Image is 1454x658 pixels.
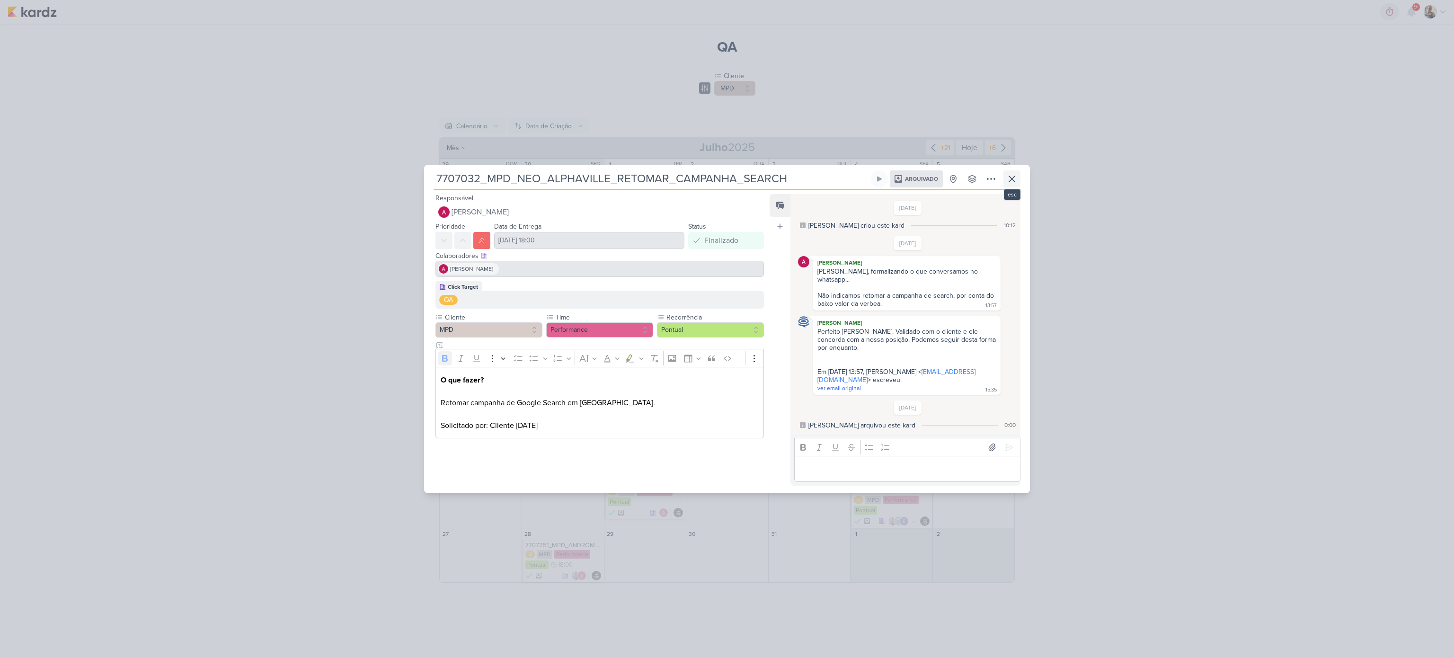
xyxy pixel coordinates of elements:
span: Arquivado [905,176,938,182]
div: [PERSON_NAME] arquivou este kard [808,420,915,430]
div: 15:35 [985,386,997,394]
label: Data de Entrega [494,222,541,231]
div: Click Target [448,283,478,291]
div: Editor toolbar [435,349,764,367]
img: Alessandra Gomes [439,264,448,274]
div: [PERSON_NAME], formalizando o que conversamos no whatsapp... Não indicamos retomar a campanha de ... [817,267,996,308]
strong: O que fazer? [441,375,484,385]
div: Colaboradores [435,251,764,261]
input: Select a date [494,232,684,249]
label: Prioridade [435,222,465,231]
a: [EMAIL_ADDRESS][DOMAIN_NAME] [817,368,975,384]
label: Recorrência [665,312,764,322]
button: MPD [435,322,542,338]
div: 10:12 [1004,221,1016,230]
button: FInalizado [688,232,764,249]
div: Arquivado [890,170,943,187]
input: Kard Sem Título [434,170,869,187]
span: ver email original [817,385,861,391]
div: Ligar relógio [876,175,883,183]
div: [PERSON_NAME] criou este kard [808,221,904,231]
label: Responsável [435,194,473,202]
div: 0:00 [1004,421,1016,429]
div: esc [1004,189,1020,200]
div: [PERSON_NAME] [815,258,999,267]
div: 13:57 [985,302,997,310]
button: [PERSON_NAME] [435,204,764,221]
div: [PERSON_NAME] [815,318,999,328]
img: Alessandra Gomes [438,206,450,218]
label: Cliente [444,312,542,322]
span: [PERSON_NAME] [452,206,509,218]
label: Status [688,222,706,231]
button: Performance [546,322,653,338]
div: Editor toolbar [794,438,1020,456]
img: Alessandra Gomes [798,256,809,267]
div: Editor editing area: main [435,367,764,438]
img: Caroline Traven De Andrade [798,316,809,328]
div: Editor editing area: main [794,456,1020,482]
span: Perfeito [PERSON_NAME]. Validado com o cliente e ele concorda com a nossa posição. Podemos seguir... [817,328,1008,384]
div: FInalizado [704,235,738,246]
div: QA [444,295,453,305]
p: Retomar campanha de Google Search em [GEOGRAPHIC_DATA]. Solicitado por: Cliente [DATE] [441,374,759,431]
label: Time [555,312,653,322]
button: Pontual [657,322,764,338]
span: [PERSON_NAME] [450,265,493,273]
